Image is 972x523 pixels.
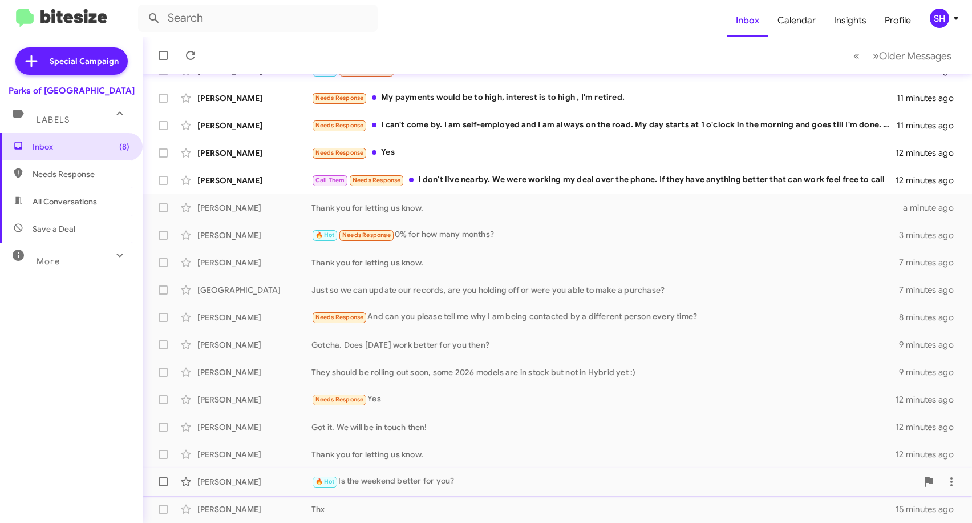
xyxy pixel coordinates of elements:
[311,257,899,268] div: Thank you for letting us know.
[197,312,311,323] div: [PERSON_NAME]
[896,504,963,515] div: 15 minutes ago
[33,223,75,235] span: Save a Deal
[33,168,129,180] span: Needs Response
[311,367,899,378] div: They should be rolling out soon, some 2026 models are in stock but not in Hybrid yet :)
[9,85,135,96] div: Parks of [GEOGRAPHIC_DATA]
[197,92,311,104] div: [PERSON_NAME]
[897,92,963,104] div: 11 minutes ago
[342,231,391,239] span: Needs Response
[37,256,60,267] span: More
[197,394,311,405] div: [PERSON_NAME]
[311,311,899,324] div: And can you please tell me why I am being contacted by a different person every time?
[896,147,963,159] div: 12 minutes ago
[853,49,860,63] span: «
[311,339,899,351] div: Gotcha. Does [DATE] work better for you then?
[197,147,311,159] div: [PERSON_NAME]
[197,175,311,186] div: [PERSON_NAME]
[896,449,963,460] div: 12 minutes ago
[197,476,311,488] div: [PERSON_NAME]
[897,120,963,131] div: 11 minutes ago
[847,44,866,67] button: Previous
[311,504,896,515] div: Thx
[311,393,896,406] div: Yes
[825,4,876,37] a: Insights
[197,504,311,515] div: [PERSON_NAME]
[197,284,311,296] div: [GEOGRAPHIC_DATA]
[315,231,335,239] span: 🔥 Hot
[315,396,364,403] span: Needs Response
[896,394,963,405] div: 12 minutes ago
[197,257,311,268] div: [PERSON_NAME]
[896,175,963,186] div: 12 minutes ago
[920,9,959,28] button: SH
[311,202,903,214] div: Thank you for letting us know.
[311,284,899,296] div: Just so we can update our records, are you holding off or were you able to make a purchase?
[197,120,311,131] div: [PERSON_NAME]
[876,4,920,37] a: Profile
[873,49,879,63] span: »
[15,47,128,75] a: Special Campaign
[50,55,119,67] span: Special Campaign
[847,44,958,67] nav: Page navigation example
[197,339,311,351] div: [PERSON_NAME]
[311,421,896,433] div: Got it. We will be in touch then!
[899,257,963,268] div: 7 minutes ago
[903,202,963,214] div: a minute ago
[311,119,897,132] div: I can't come by. I am self-employed and I am always on the road. My day starts at 1 o'clock in th...
[311,449,896,460] div: Thank you for letting us know.
[315,313,364,321] span: Needs Response
[311,174,896,187] div: I don't live nearby. We were working my deal over the phone. If they have anything better that ca...
[311,475,917,488] div: Is the weekend better for you?
[899,339,963,351] div: 9 minutes ago
[768,4,825,37] a: Calendar
[197,421,311,433] div: [PERSON_NAME]
[138,5,378,32] input: Search
[33,196,97,207] span: All Conversations
[353,176,401,184] span: Needs Response
[197,202,311,214] div: [PERSON_NAME]
[899,312,963,323] div: 8 minutes ago
[899,367,963,378] div: 9 minutes ago
[197,230,311,241] div: [PERSON_NAME]
[879,50,951,62] span: Older Messages
[727,4,768,37] a: Inbox
[315,149,364,156] span: Needs Response
[899,230,963,241] div: 3 minutes ago
[899,284,963,296] div: 7 minutes ago
[311,228,899,242] div: 0% for how many months?
[197,367,311,378] div: [PERSON_NAME]
[197,449,311,460] div: [PERSON_NAME]
[866,44,958,67] button: Next
[119,141,129,152] span: (8)
[311,146,896,159] div: Yes
[315,176,345,184] span: Call Them
[315,122,364,129] span: Needs Response
[930,9,949,28] div: SH
[37,115,70,125] span: Labels
[896,421,963,433] div: 12 minutes ago
[315,94,364,102] span: Needs Response
[315,478,335,485] span: 🔥 Hot
[33,141,129,152] span: Inbox
[311,91,897,104] div: My payments would be to high, interest is to high , I'm retired.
